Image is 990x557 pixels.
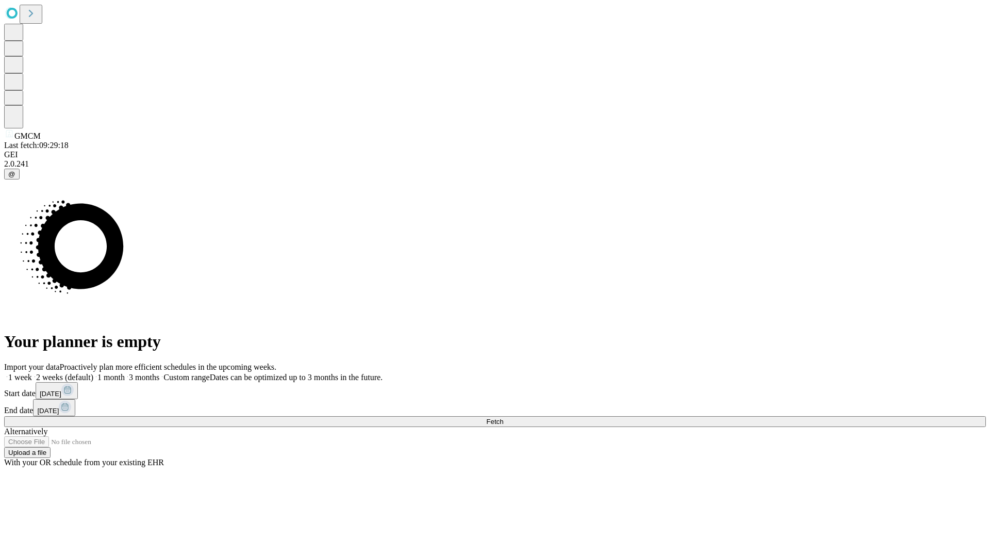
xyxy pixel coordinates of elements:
[129,373,159,382] span: 3 months
[40,390,61,398] span: [DATE]
[4,416,986,427] button: Fetch
[60,363,276,371] span: Proactively plan more efficient schedules in the upcoming weeks.
[36,373,93,382] span: 2 weeks (default)
[4,141,69,150] span: Last fetch: 09:29:18
[4,150,986,159] div: GEI
[4,169,20,179] button: @
[210,373,383,382] span: Dates can be optimized up to 3 months in the future.
[4,458,164,467] span: With your OR schedule from your existing EHR
[33,399,75,416] button: [DATE]
[37,407,59,415] span: [DATE]
[4,399,986,416] div: End date
[8,373,32,382] span: 1 week
[4,159,986,169] div: 2.0.241
[4,427,47,436] span: Alternatively
[486,418,503,425] span: Fetch
[4,363,60,371] span: Import your data
[36,382,78,399] button: [DATE]
[97,373,125,382] span: 1 month
[14,132,41,140] span: GMCM
[4,332,986,351] h1: Your planner is empty
[4,382,986,399] div: Start date
[8,170,15,178] span: @
[163,373,209,382] span: Custom range
[4,447,51,458] button: Upload a file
